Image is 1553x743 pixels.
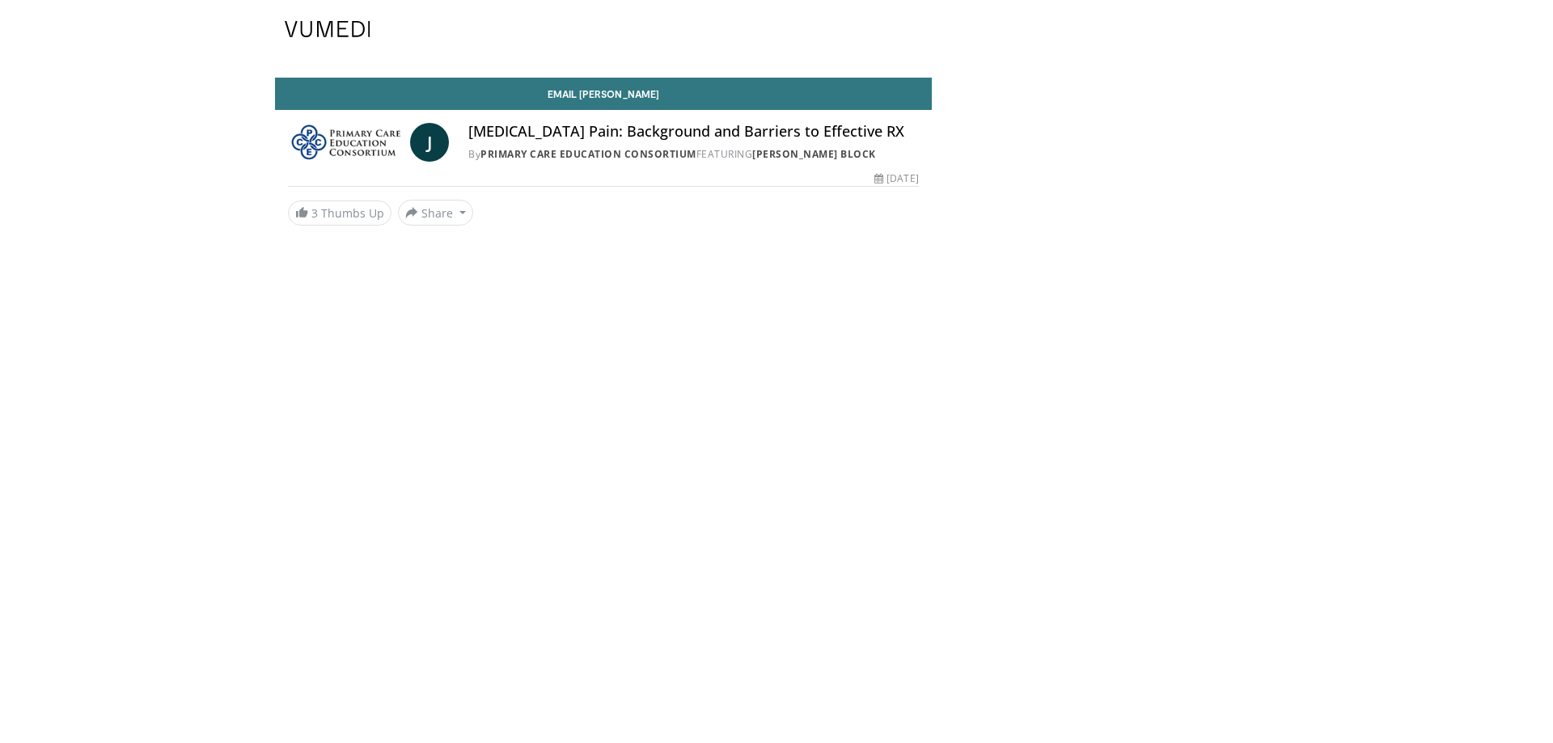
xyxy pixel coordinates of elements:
[288,123,404,162] img: Primary Care Education Consortium
[398,200,473,226] button: Share
[752,147,876,161] a: [PERSON_NAME] Block
[468,147,918,162] div: By FEATURING
[275,78,932,110] a: Email [PERSON_NAME]
[285,21,370,37] img: VuMedi Logo
[410,123,449,162] a: J
[311,205,318,221] span: 3
[288,201,391,226] a: 3 Thumbs Up
[480,147,696,161] a: Primary Care Education Consortium
[874,171,918,186] div: [DATE]
[468,123,918,141] h4: [MEDICAL_DATA] Pain: Background and Barriers to Effective RX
